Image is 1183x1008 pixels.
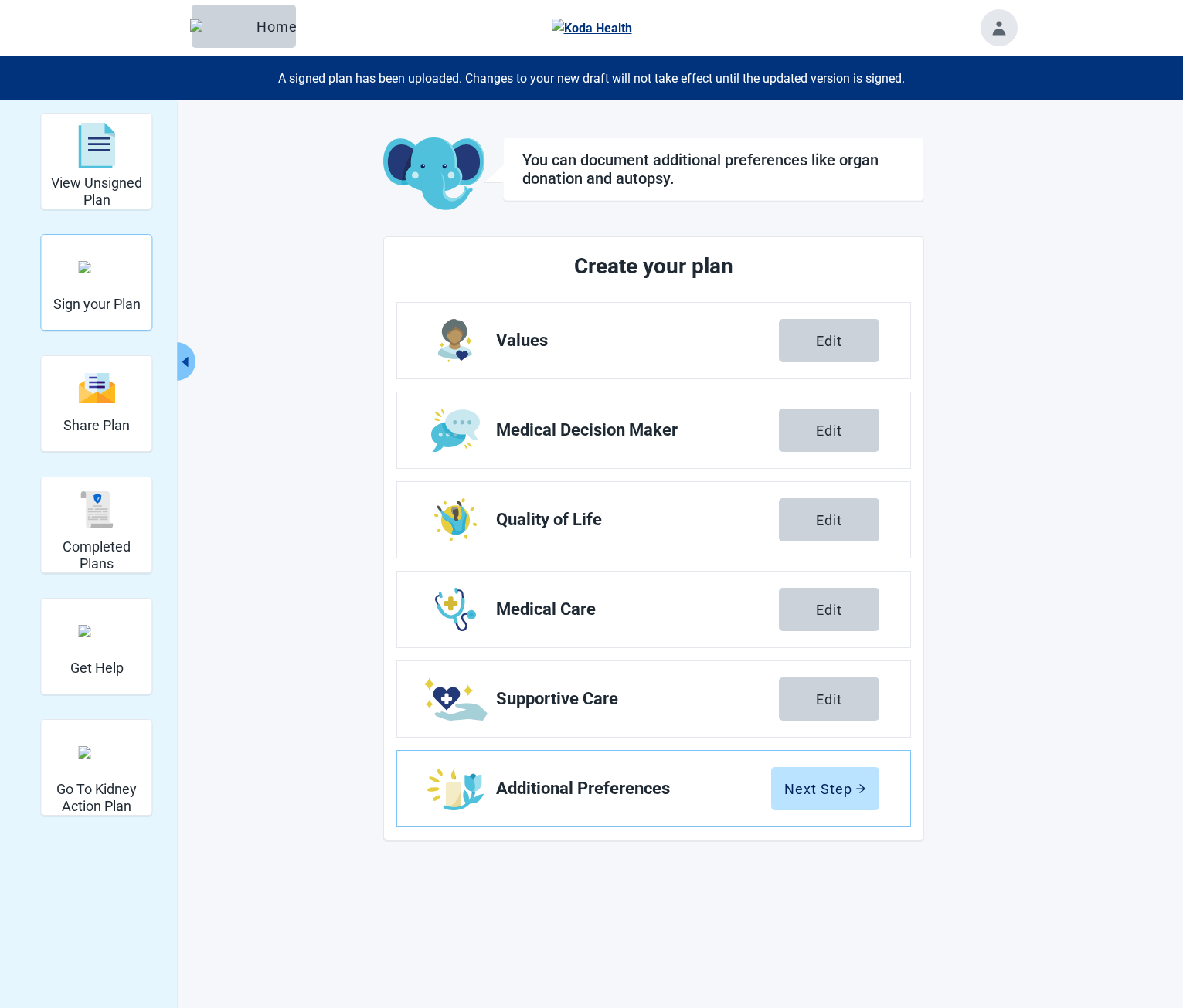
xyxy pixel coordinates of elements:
[496,421,779,440] span: Medical Decision Maker
[41,355,153,452] div: Share Plan
[496,600,779,619] span: Medical Care
[816,333,842,348] div: Edit
[48,781,146,814] h2: Go To Kidney Action Plan
[177,342,196,381] button: Collapse menu
[779,409,879,452] button: Edit
[397,751,910,826] a: Edit Additional Preferences section
[204,19,284,34] div: Home
[41,113,153,209] div: View Unsigned Plan
[496,331,779,350] span: Values
[454,249,853,283] h2: Create your plan
[63,417,130,434] h2: Share Plan
[78,123,115,169] img: svg%3e
[779,319,879,362] button: Edit
[496,779,771,798] span: Additional Preferences
[397,392,910,468] a: Edit Medical Decision Maker section
[41,477,153,573] div: Completed Plans
[78,746,115,759] img: kidney_action_plan.svg
[70,660,124,677] h2: Get Help
[552,19,632,38] img: Koda Health
[397,303,910,378] a: Edit Values section
[816,423,842,438] div: Edit
[53,296,141,313] h2: Sign your Plan
[397,482,910,558] a: Edit Quality of Life section
[48,538,146,572] h2: Completed Plans
[41,598,153,694] div: Get Help
[784,781,866,796] div: Next Step
[78,491,115,528] img: svg%3e
[522,151,905,188] h1: You can document additional preferences like organ donation and autopsy.
[981,9,1018,46] button: Toggle account menu
[397,572,910,647] a: Edit Medical Care section
[496,511,779,529] span: Quality of Life
[779,498,879,541] button: Edit
[397,661,910,737] a: Edit Supportive Care section
[48,175,146,208] h2: View Unsigned Plan
[78,261,115,273] img: make_plan_official.svg
[816,691,842,707] div: Edit
[178,355,193,369] span: caret-left
[190,19,250,33] img: Elephant
[291,137,1017,840] main: Main content
[771,767,879,810] button: Next Steparrow-right
[78,372,115,405] img: svg%3e
[855,783,866,794] span: arrow-right
[816,512,842,528] div: Edit
[41,234,153,331] div: Sign your Plan
[78,625,115,637] img: person-question.svg
[192,5,296,48] button: ElephantHome
[779,588,879,631] button: Edit
[383,137,484,212] img: Koda Elephant
[779,677,879,721] button: Edit
[41,719,153,816] div: Go To Kidney Action Plan
[496,690,779,708] span: Supportive Care
[816,602,842,617] div: Edit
